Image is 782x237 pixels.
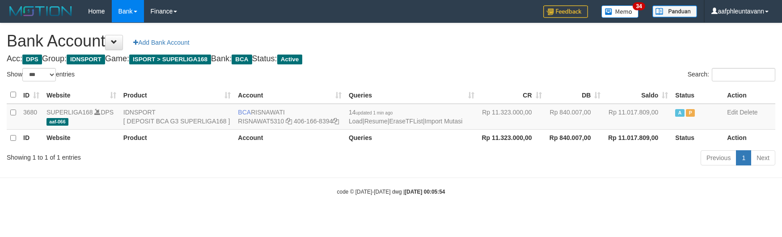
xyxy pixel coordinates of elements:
[234,129,345,147] th: Account
[129,55,211,64] span: ISPORT > SUPERLIGA168
[688,68,775,81] label: Search:
[425,118,463,125] a: Import Mutasi
[345,86,478,104] th: Queries: activate to sort column ascending
[633,2,645,10] span: 34
[545,86,604,104] th: DB: activate to sort column ascending
[234,86,345,104] th: Account: activate to sort column ascending
[727,109,738,116] a: Edit
[7,149,319,162] div: Showing 1 to 1 of 1 entries
[234,104,345,130] td: RISNAWATI 406-166-8394
[355,110,393,115] span: updated 1 min ago
[478,129,545,147] th: Rp 11.323.000,00
[20,104,43,130] td: 3680
[672,86,723,104] th: Status
[723,129,775,147] th: Action
[286,118,292,125] a: Copy RISNAWAT5310 to clipboard
[543,5,588,18] img: Feedback.jpg
[604,129,672,147] th: Rp 11.017.809,00
[67,55,105,64] span: IDNSPORT
[43,104,120,130] td: DPS
[723,86,775,104] th: Action
[349,109,463,125] span: | | |
[22,68,56,81] select: Showentries
[604,86,672,104] th: Saldo: activate to sort column ascending
[120,86,235,104] th: Product: activate to sort column ascending
[345,129,478,147] th: Queries
[604,104,672,130] td: Rp 11.017.809,00
[364,118,388,125] a: Resume
[277,55,303,64] span: Active
[349,118,363,125] a: Load
[43,129,120,147] th: Website
[736,150,751,165] a: 1
[349,109,393,116] span: 14
[7,4,75,18] img: MOTION_logo.png
[686,109,695,117] span: Paused
[740,109,757,116] a: Delete
[333,118,339,125] a: Copy 4061668394 to clipboard
[675,109,684,117] span: Active
[20,129,43,147] th: ID
[478,86,545,104] th: CR: activate to sort column ascending
[232,55,252,64] span: BCA
[712,68,775,81] input: Search:
[22,55,42,64] span: DPS
[672,129,723,147] th: Status
[337,189,445,195] small: code © [DATE]-[DATE] dwg |
[7,55,775,63] h4: Acc: Group: Game: Bank: Status:
[652,5,697,17] img: panduan.png
[7,68,75,81] label: Show entries
[7,32,775,50] h1: Bank Account
[46,109,93,116] a: SUPERLIGA168
[238,109,251,116] span: BCA
[20,86,43,104] th: ID: activate to sort column ascending
[43,86,120,104] th: Website: activate to sort column ascending
[545,129,604,147] th: Rp 840.007,00
[120,104,235,130] td: IDNSPORT [ DEPOSIT BCA G3 SUPERLIGA168 ]
[545,104,604,130] td: Rp 840.007,00
[46,118,68,126] span: aaf-066
[478,104,545,130] td: Rp 11.323.000,00
[751,150,775,165] a: Next
[389,118,423,125] a: EraseTFList
[405,189,445,195] strong: [DATE] 00:05:54
[701,150,736,165] a: Previous
[127,35,195,50] a: Add Bank Account
[120,129,235,147] th: Product
[238,118,284,125] a: RISNAWAT5310
[601,5,639,18] img: Button%20Memo.svg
